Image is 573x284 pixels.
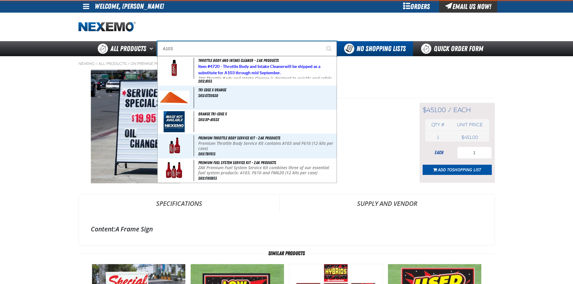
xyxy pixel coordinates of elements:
a: Quick Order Form [413,41,494,56]
img: missing_image.jpg [164,111,185,132]
img: 5b357f2f59a53020959865-a103_wo_nascar.png [164,58,185,79]
th: Qty # [425,119,451,130]
p: SKU: [203,87,495,96]
span: SKU:XP-A103X [198,117,219,122]
img: A Frame Sign [79,70,193,183]
nav: Breadcrumbs [79,61,495,66]
span: / [96,61,98,66]
a: On Premise Promotion [131,61,177,66]
p: ZAK Premium Fuel System Service Kit combines three of our essential fuel system products: A103, F... [198,165,335,176]
img: 5b1158c140220172290161-fik6613_wo_nascar.png [160,160,188,181]
span: each [453,106,471,114]
span: Premium Throttle Body Service Kit - ZAK Products [198,136,280,140]
input: Product Quantity [457,147,492,159]
span: Similar Products [263,250,310,256]
span: SKU:A103 [198,79,212,84]
a: Specifications [79,194,279,212]
button: Add toShopping List [423,165,492,175]
span: SKU:TBF613 [198,151,215,156]
span: Item # will be shipped as a substitute for A103 through mid September. [198,64,320,75]
img: 5b1158d444b89864321749-tri_edge_x_orange.jpg [159,91,189,105]
span: $451.00 [423,106,446,114]
input: Search [157,41,337,56]
span: SKU:GT2063O [198,93,218,98]
img: Nexemo logo [79,22,136,32]
span: No Shopping Lists [356,44,406,53]
span: / [448,106,451,114]
a: Nexemo [79,61,95,66]
button: Start Searching [322,41,337,56]
span: / [128,61,130,66]
div: A Frame Sign [91,225,482,233]
h1: A Frame Sign [203,70,495,86]
td: $451.00 [451,133,489,142]
p: Premium Throttle Body Service Kit contains A103 and F610 (12 kits per case) [198,141,335,151]
img: 5b115816f21b8302828486-tbf613_0000_copy_preview.png [160,135,188,156]
button: You do not have available Shopping Lists. Open to Create a New List [337,41,413,56]
a: Supply and Vendor [280,194,494,212]
strong: 4720 - Throttle Body and Intake Cleaner [210,64,285,69]
a: All Products [99,61,127,66]
span: Tri Edge X Orange [198,87,226,92]
th: Unit price [451,119,489,130]
span: Add to [438,167,481,173]
label: Content: [91,225,116,233]
a: Home [79,22,136,32]
span: Orange Tri-Edge X [198,111,227,116]
div: each [423,149,456,156]
button: Open All Products pages [147,41,157,56]
span: 1 [437,135,439,140]
span: SKU:FIK6613 [198,176,217,181]
span: Throttle Body and Intake Cleaner - ZAK Products [198,58,279,63]
p: ZAK Throttle Body and Intake Cleaner is designed to quickly and safely remove build-up from movin... [198,76,335,96]
span: Shopping List [452,167,481,173]
span: Premium Fuel System Service Kit - ZAK Products [198,160,276,165]
span: All Products [110,43,146,54]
